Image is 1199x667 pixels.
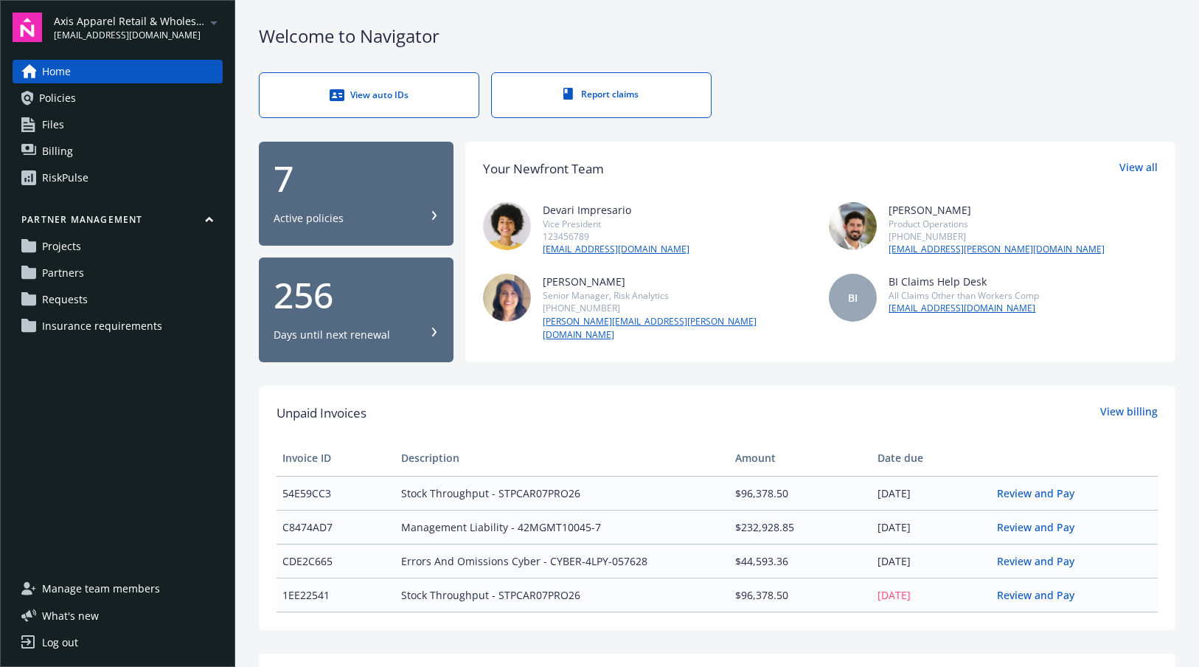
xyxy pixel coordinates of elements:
[889,202,1105,218] div: [PERSON_NAME]
[401,587,723,603] span: Stock Throughput - STPCAR07PRO26
[729,476,872,510] td: $96,378.50
[872,578,990,612] td: [DATE]
[829,202,877,250] img: photo
[483,159,604,179] div: Your Newfront Team
[543,302,812,314] div: [PHONE_NUMBER]
[889,289,1039,302] div: All Claims Other than Workers Comp
[13,261,223,285] a: Partners
[997,588,1086,602] a: Review and Pay
[259,72,479,118] a: View auto IDs
[997,554,1086,568] a: Review and Pay
[42,261,84,285] span: Partners
[277,578,395,612] td: 1EE22541
[543,289,812,302] div: Senior Manager, Risk Analytics
[889,274,1039,289] div: BI Claims Help Desk
[259,258,453,362] button: 256Days until next renewal
[729,578,872,612] td: $96,378.50
[889,243,1105,256] a: [EMAIL_ADDRESS][PERSON_NAME][DOMAIN_NAME]
[543,230,689,243] div: 123456789
[13,608,122,623] button: What's new
[997,486,1086,500] a: Review and Pay
[401,519,723,535] span: Management Liability - 42MGMT10045-7
[1100,404,1158,423] a: View billing
[543,218,689,230] div: Vice President
[13,288,223,311] a: Requests
[42,631,78,654] div: Log out
[42,113,64,136] span: Files
[42,577,160,601] span: Manage team members
[205,13,223,31] a: arrowDropDown
[543,202,689,218] div: Devari Impresario
[997,520,1086,534] a: Review and Pay
[42,608,99,623] span: What ' s new
[54,29,205,42] span: [EMAIL_ADDRESS][DOMAIN_NAME]
[13,139,223,163] a: Billing
[277,404,366,423] span: Unpaid Invoices
[277,544,395,578] td: CDE2C665
[889,302,1039,315] a: [EMAIL_ADDRESS][DOMAIN_NAME]
[274,328,390,342] div: Days until next renewal
[13,113,223,136] a: Files
[872,440,990,476] th: Date due
[872,510,990,544] td: [DATE]
[274,277,439,313] div: 256
[872,544,990,578] td: [DATE]
[848,290,858,305] span: BI
[54,13,205,29] span: Axis Apparel Retail & Wholesale, LLC
[1119,159,1158,179] a: View all
[42,314,162,338] span: Insurance requirements
[491,72,712,118] a: Report claims
[13,13,42,42] img: navigator-logo.svg
[277,440,395,476] th: Invoice ID
[42,288,88,311] span: Requests
[521,88,681,100] div: Report claims
[13,577,223,601] a: Manage team members
[13,213,223,232] button: Partner management
[42,60,71,83] span: Home
[543,274,812,289] div: [PERSON_NAME]
[889,230,1105,243] div: [PHONE_NUMBER]
[277,510,395,544] td: C8474AD7
[259,142,453,246] button: 7Active policies
[13,60,223,83] a: Home
[42,166,88,190] div: RiskPulse
[401,553,723,569] span: Errors And Omissions Cyber - CYBER-4LPY-057628
[274,161,439,196] div: 7
[274,211,344,226] div: Active policies
[13,235,223,258] a: Projects
[13,86,223,110] a: Policies
[13,314,223,338] a: Insurance requirements
[872,476,990,510] td: [DATE]
[42,139,73,163] span: Billing
[483,202,531,250] img: photo
[289,88,449,103] div: View auto IDs
[259,24,1175,49] div: Welcome to Navigator
[729,440,872,476] th: Amount
[42,235,81,258] span: Projects
[13,166,223,190] a: RiskPulse
[729,510,872,544] td: $232,928.85
[729,544,872,578] td: $44,593.36
[54,13,223,42] button: Axis Apparel Retail & Wholesale, LLC[EMAIL_ADDRESS][DOMAIN_NAME]arrowDropDown
[543,315,812,342] a: [PERSON_NAME][EMAIL_ADDRESS][PERSON_NAME][DOMAIN_NAME]
[39,86,76,110] span: Policies
[395,440,729,476] th: Description
[483,274,531,322] img: photo
[401,485,723,501] span: Stock Throughput - STPCAR07PRO26
[277,476,395,510] td: 54E59CC3
[543,243,689,256] a: [EMAIL_ADDRESS][DOMAIN_NAME]
[889,218,1105,230] div: Product Operations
